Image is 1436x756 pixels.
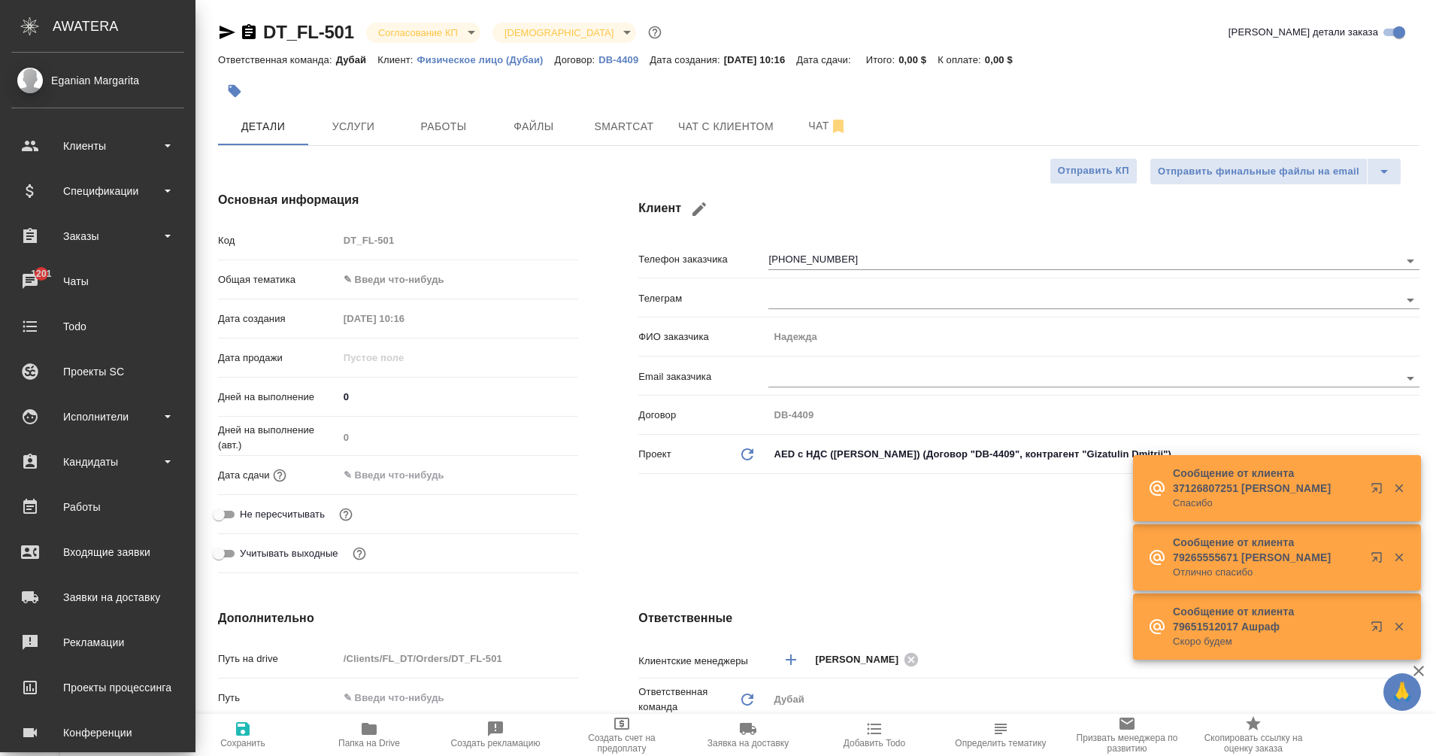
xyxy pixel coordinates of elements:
[598,53,650,65] a: DB-4409
[336,54,378,65] p: Дубай
[559,714,685,756] button: Создать счет на предоплату
[11,451,184,473] div: Кандидаты
[218,390,338,405] p: Дней на выполнение
[796,54,854,65] p: Дата сдачи:
[638,329,768,345] p: ФИО заказчика
[500,26,618,39] button: [DEMOGRAPHIC_DATA]
[11,135,184,157] div: Клиенты
[227,117,299,136] span: Детали
[1383,620,1414,633] button: Закрыть
[1058,162,1129,180] span: Отправить КП
[338,648,579,669] input: Пустое поле
[407,117,480,136] span: Работы
[317,117,389,136] span: Услуги
[768,404,1419,426] input: Пустое поле
[1173,604,1361,634] p: Сообщение от клиента 79651512017 Ашраф
[11,721,184,744] div: Конференции
[338,464,470,486] input: ✎ Введи что-нибудь
[1400,290,1421,311] button: Open
[338,386,579,408] input: ✎ Введи что-нибудь
[1173,565,1361,580] p: Отлично спасибо
[492,23,636,43] div: Согласование КП
[4,624,192,661] a: Рекламации
[22,266,60,281] span: 1201
[4,533,192,571] a: Входящие заявки
[938,714,1064,756] button: Определить тематику
[4,353,192,390] a: Проекты SC
[11,676,184,699] div: Проекты процессинга
[815,650,923,669] div: [PERSON_NAME]
[366,23,480,43] div: Согласование КП
[1400,250,1421,272] button: Open
[218,23,236,41] button: Скопировать ссылку для ЯМессенджера
[811,714,938,756] button: Добавить Todo
[11,586,184,609] div: Заявки на доставку
[240,23,258,41] button: Скопировать ссылку
[1362,542,1398,578] button: Открыть в новой вкладке
[588,117,660,136] span: Smartcat
[218,423,338,453] p: Дней на выполнение (авт.)
[638,408,768,423] p: Договор
[829,117,847,135] svg: Отписаться
[374,26,462,39] button: Согласование КП
[815,652,907,667] span: [PERSON_NAME]
[11,360,184,383] div: Проекты SC
[338,687,579,709] input: ✎ Введи что-нибудь
[773,642,809,678] button: Добавить менеджера
[218,468,270,483] p: Дата сдачи
[4,714,192,751] a: Конференции
[218,54,336,65] p: Ответственная команда:
[4,263,192,300] a: 1201Чаты
[1158,163,1359,181] span: Отправить финальные файлы на email
[338,347,470,369] input: Пустое поле
[4,488,192,526] a: Работы
[1150,158,1401,185] div: split button
[180,714,306,756] button: Сохранить
[11,225,184,247] div: Заказы
[598,54,650,65] p: DB-4409
[4,669,192,706] a: Проекты процессинга
[1362,612,1398,648] button: Открыть в новой вкладке
[498,117,570,136] span: Файлы
[4,308,192,345] a: Todo
[344,272,561,287] div: ✎ Введи что-нибудь
[218,272,338,287] p: Общая тематика
[218,351,338,366] p: Дата продажи
[11,315,184,338] div: Todo
[1173,535,1361,565] p: Сообщение от клиента 79265555671 [PERSON_NAME]
[338,427,579,448] input: Пустое поле
[218,651,338,666] p: Путь на drive
[1173,496,1361,511] p: Спасибо
[1362,473,1398,509] button: Открыть в новой вкладке
[350,544,369,563] button: Выбери, если сб и вс нужно считать рабочими днями для выполнения заказа.
[11,496,184,518] div: Работы
[638,291,768,306] p: Телеграм
[240,507,325,522] span: Не пересчитывать
[336,505,356,524] button: Включи, если не хочешь, чтобы указанная дата сдачи изменилась после переставления заказа в 'Подтв...
[938,54,985,65] p: К оплате:
[417,53,555,65] a: Физическое лицо (Дубаи)
[638,369,768,384] p: Email заказчика
[432,714,559,756] button: Создать рекламацию
[1383,551,1414,564] button: Закрыть
[270,466,289,485] button: Если добавить услуги и заполнить их объемом, то дата рассчитается автоматически
[724,54,797,65] p: [DATE] 10:16
[1173,466,1361,496] p: Сообщение от клиента 37126807251 [PERSON_NAME]
[768,326,1419,348] input: Пустое поле
[417,54,555,65] p: Физическое лицо (Дубаи)
[338,308,470,329] input: Пустое поле
[638,191,1419,227] h4: Клиент
[955,738,1046,748] span: Определить тематику
[11,180,184,202] div: Спецификации
[1383,481,1414,495] button: Закрыть
[240,546,338,561] span: Учитывать выходные
[638,654,768,669] p: Клиентские менеджеры
[338,738,400,748] span: Папка на Drive
[638,609,1419,627] h4: Ответственные
[768,442,1419,467] div: AED c НДС ([PERSON_NAME]) (Договор "DB-4409", контрагент "Gizatulin Dmitrii")
[768,687,1419,712] div: Дубай
[678,117,774,136] span: Чат с клиентом
[685,714,811,756] button: Заявка на доставку
[1400,368,1421,389] button: Open
[645,23,665,42] button: Доп статусы указывают на важность/срочность заказа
